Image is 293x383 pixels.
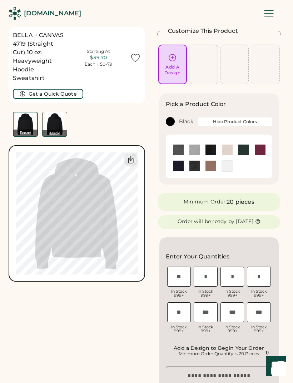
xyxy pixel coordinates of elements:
img: Rendered Logo - Screens [9,7,21,20]
div: Add A Design [164,64,180,76]
div: In Stock 999+ [247,289,271,297]
div: In Stock 999+ [220,289,244,297]
img: Vintage Brown Swatch Image [205,161,216,171]
div: Minimum Order Quantity is 20 Pieces [168,351,270,357]
div: Dust [222,145,233,155]
div: Download Front Mockup [124,152,138,167]
img: Forest Swatch Image [238,145,249,155]
div: Starting At [87,49,110,54]
div: Add a Design to Begin Your Order [168,345,270,351]
div: Forest [238,145,249,155]
img: Navy Swatch Image [173,161,184,171]
div: Asphalt [173,145,184,155]
h2: Customize This Product [168,27,238,35]
div: Athletic Heather [189,145,200,155]
div: In Stock 999+ [167,325,191,333]
img: BELLA + CANVAS 4719 Black Front Thumbnail [14,112,37,136]
div: Vintage Black [189,161,200,171]
iframe: Front Chat [259,351,290,382]
img: Asphalt Swatch Image [173,145,184,155]
img: Athletic Heather Swatch Image [189,145,200,155]
div: [DATE] [236,218,253,225]
div: $39.70 [67,54,130,61]
div: In Stock 999+ [247,325,271,333]
div: Vintage Brown [205,161,216,171]
div: 20 pieces [227,198,254,206]
img: Vintage Black Swatch Image [189,161,200,171]
div: In Stock 999+ [220,325,244,333]
div: In Stock 999+ [167,289,191,297]
div: Minimum Order: [184,198,227,206]
img: Maroon Swatch Image [255,145,265,155]
div: Order will be ready by [178,218,235,225]
button: Get a Quick Quote [13,89,83,99]
div: Navy [173,161,184,171]
div: Black [205,145,216,155]
img: White Swatch Image [222,161,233,171]
div: Front [13,130,38,137]
div: Maroon [255,145,265,155]
h2: Pick a Product Color [166,100,226,109]
div: Each | 50-79 [85,61,112,67]
div: In Stock 999+ [194,325,218,333]
div: In Stock 999+ [194,289,218,297]
h2: Enter Your Quantities [166,252,230,261]
div: Black [179,118,193,125]
button: Hide Product Colors [198,117,272,126]
img: Dust Swatch Image [222,145,233,155]
h1: BELLA + CANVAS 4719 (Straight Cut) 10 oz. Heavyweight Hoodie Sweatshirt [13,31,67,82]
div: White [222,161,233,171]
div: [DOMAIN_NAME] [24,9,81,18]
img: BELLA + CANVAS 4719 Black Back Thumbnail [43,112,67,136]
div: Back [42,130,67,137]
img: Black Swatch Image [205,145,216,155]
